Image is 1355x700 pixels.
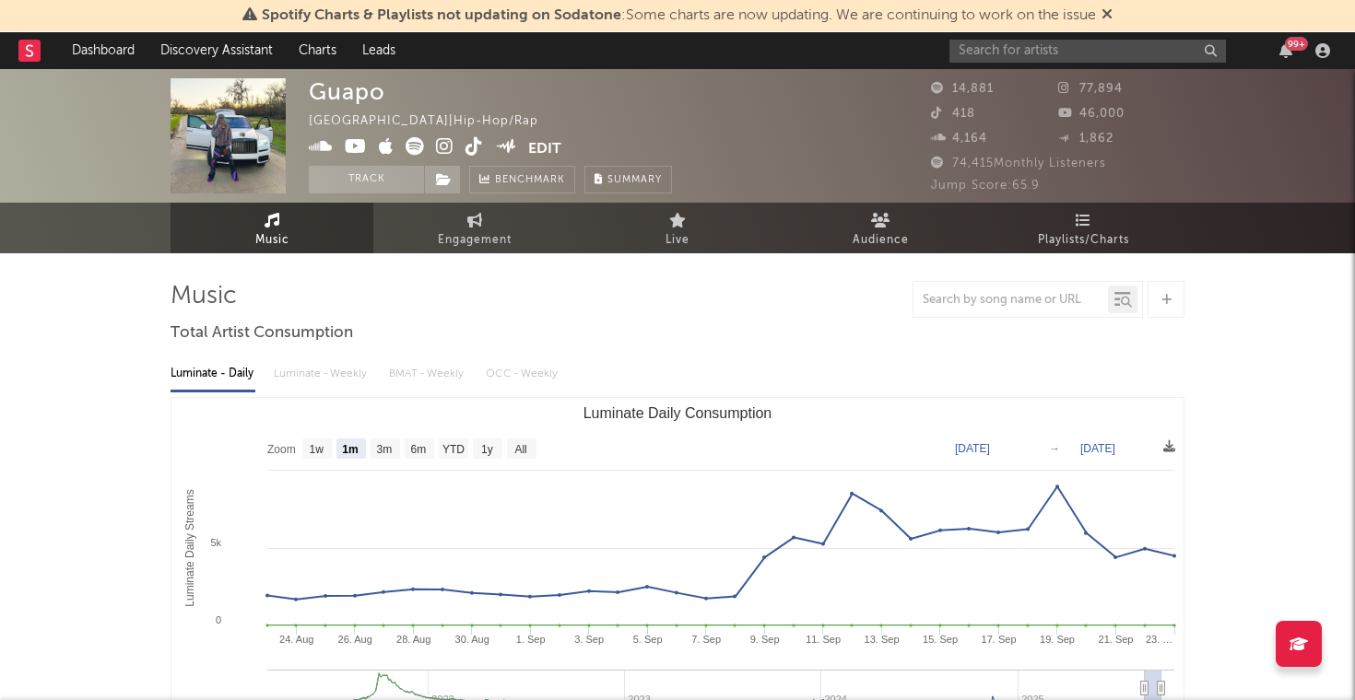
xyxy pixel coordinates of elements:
[342,443,358,456] text: 1m
[279,634,313,645] text: 24. Aug
[982,634,1017,645] text: 17. Sep
[931,83,994,95] span: 14,881
[633,634,663,645] text: 5. Sep
[349,32,408,69] a: Leads
[931,157,1106,169] span: 74,415 Monthly Listeners
[528,137,561,160] button: Edit
[923,634,958,645] text: 15. Sep
[853,229,909,251] span: Audience
[442,443,465,456] text: YTD
[1058,83,1123,95] span: 77,894
[913,293,1108,308] input: Search by song name or URL
[59,32,147,69] a: Dashboard
[1102,8,1113,23] span: Dismiss
[514,443,526,456] text: All
[310,443,324,456] text: 1w
[1058,108,1125,120] span: 46,000
[411,443,427,456] text: 6m
[396,634,430,645] text: 28. Aug
[574,634,604,645] text: 3. Sep
[982,203,1184,253] a: Playlists/Charts
[1040,634,1075,645] text: 19. Sep
[210,537,221,548] text: 5k
[338,634,372,645] text: 26. Aug
[495,169,565,192] span: Benchmark
[1058,133,1113,145] span: 1,862
[455,634,489,645] text: 30. Aug
[286,32,349,69] a: Charts
[516,634,546,645] text: 1. Sep
[147,32,286,69] a: Discovery Assistant
[949,40,1226,63] input: Search for artists
[931,108,975,120] span: 418
[576,203,779,253] a: Live
[583,405,772,421] text: Luminate Daily Consumption
[309,166,424,193] button: Track
[1146,634,1172,645] text: 23. …
[171,203,373,253] a: Music
[171,322,353,344] span: Total Artist Consumption
[373,203,576,253] a: Engagement
[666,229,689,251] span: Live
[438,229,512,251] span: Engagement
[481,443,493,456] text: 1y
[931,133,987,145] span: 4,164
[171,358,255,390] div: Luminate - Daily
[262,8,621,23] span: Spotify Charts & Playlists not updating on Sodatone
[1049,442,1060,455] text: →
[865,634,900,645] text: 13. Sep
[1285,37,1308,51] div: 99 +
[309,78,385,105] div: Guapo
[262,8,1096,23] span: : Some charts are now updating. We are continuing to work on the issue
[931,180,1040,192] span: Jump Score: 65.9
[1099,634,1134,645] text: 21. Sep
[607,175,662,185] span: Summary
[779,203,982,253] a: Audience
[584,166,672,193] button: Summary
[1038,229,1129,251] span: Playlists/Charts
[691,634,721,645] text: 7. Sep
[1279,43,1292,58] button: 99+
[750,634,780,645] text: 9. Sep
[216,614,221,625] text: 0
[469,166,575,193] a: Benchmark
[806,634,841,645] text: 11. Sep
[309,111,560,133] div: [GEOGRAPHIC_DATA] | Hip-Hop/Rap
[255,229,289,251] span: Music
[1080,442,1115,455] text: [DATE]
[267,443,296,456] text: Zoom
[377,443,393,456] text: 3m
[183,489,196,606] text: Luminate Daily Streams
[955,442,990,455] text: [DATE]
